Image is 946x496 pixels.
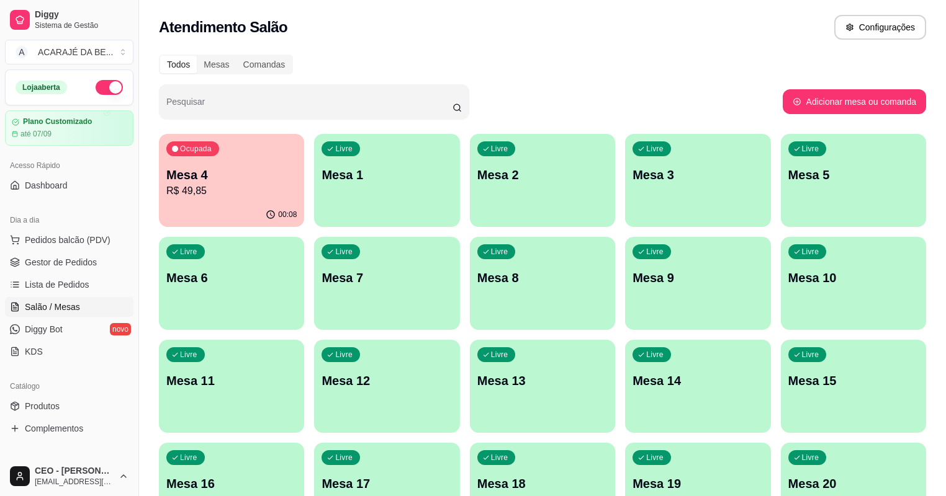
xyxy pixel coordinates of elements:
[470,340,615,433] button: LivreMesa 13
[314,237,459,330] button: LivreMesa 7
[314,340,459,433] button: LivreMesa 12
[788,475,919,492] p: Mesa 20
[470,134,615,227] button: LivreMesa 2
[802,144,819,154] p: Livre
[5,342,133,361] a: KDS
[335,144,353,154] p: Livre
[834,15,926,40] button: Configurações
[160,56,197,73] div: Todos
[491,453,508,463] p: Livre
[25,345,43,358] span: KDS
[335,350,353,360] p: Livre
[5,396,133,416] a: Produtos
[25,323,63,335] span: Diggy Bot
[646,144,664,154] p: Livre
[159,340,304,433] button: LivreMesa 11
[5,418,133,438] a: Complementos
[335,453,353,463] p: Livre
[180,144,212,154] p: Ocupada
[802,247,819,257] p: Livre
[25,278,89,291] span: Lista de Pedidos
[166,372,297,389] p: Mesa 11
[633,269,763,286] p: Mesa 9
[166,166,297,184] p: Mesa 4
[5,175,133,195] a: Dashboard
[166,269,297,286] p: Mesa 6
[788,166,919,184] p: Mesa 5
[625,340,770,433] button: LivreMesa 14
[470,237,615,330] button: LivreMesa 8
[166,100,453,113] input: Pesquisar
[96,80,123,95] button: Alterar Status
[783,89,926,114] button: Adicionar mesa ou comanda
[781,340,926,433] button: LivreMesa 15
[477,475,608,492] p: Mesa 18
[322,475,452,492] p: Mesa 17
[16,81,67,94] div: Loja aberta
[159,237,304,330] button: LivreMesa 6
[25,256,97,268] span: Gestor de Pedidos
[166,184,297,198] p: R$ 49,85
[633,372,763,389] p: Mesa 14
[5,319,133,339] a: Diggy Botnovo
[180,350,197,360] p: Livre
[25,400,60,412] span: Produtos
[166,475,297,492] p: Mesa 16
[477,269,608,286] p: Mesa 8
[197,56,236,73] div: Mesas
[5,110,133,146] a: Plano Customizadoaté 07/09
[633,475,763,492] p: Mesa 19
[5,5,133,35] a: DiggySistema de Gestão
[646,453,664,463] p: Livre
[159,17,287,37] h2: Atendimento Salão
[335,247,353,257] p: Livre
[314,134,459,227] button: LivreMesa 1
[20,129,52,139] article: até 07/09
[5,210,133,230] div: Dia a dia
[35,466,114,477] span: CEO - [PERSON_NAME]
[23,117,92,126] article: Plano Customizado
[781,134,926,227] button: LivreMesa 5
[5,156,133,175] div: Acesso Rápido
[16,46,28,58] span: A
[25,179,68,192] span: Dashboard
[236,56,292,73] div: Comandas
[38,46,113,58] div: ACARAJÉ DA BE ...
[625,237,770,330] button: LivreMesa 9
[5,40,133,64] button: Select a team
[491,247,508,257] p: Livre
[35,477,114,487] span: [EMAIL_ADDRESS][DOMAIN_NAME]
[788,372,919,389] p: Mesa 15
[788,269,919,286] p: Mesa 10
[35,20,128,30] span: Sistema de Gestão
[5,275,133,294] a: Lista de Pedidos
[35,9,128,20] span: Diggy
[646,350,664,360] p: Livre
[491,144,508,154] p: Livre
[278,210,297,219] p: 00:08
[625,134,770,227] button: LivreMesa 3
[5,297,133,317] a: Salão / Mesas
[322,372,452,389] p: Mesa 12
[159,134,304,227] button: OcupadaMesa 4R$ 49,8500:08
[5,461,133,491] button: CEO - [PERSON_NAME][EMAIL_ADDRESS][DOMAIN_NAME]
[802,453,819,463] p: Livre
[477,166,608,184] p: Mesa 2
[180,247,197,257] p: Livre
[5,252,133,272] a: Gestor de Pedidos
[180,453,197,463] p: Livre
[5,376,133,396] div: Catálogo
[633,166,763,184] p: Mesa 3
[5,230,133,250] button: Pedidos balcão (PDV)
[322,166,452,184] p: Mesa 1
[781,237,926,330] button: LivreMesa 10
[25,234,110,246] span: Pedidos balcão (PDV)
[802,350,819,360] p: Livre
[25,422,83,435] span: Complementos
[322,269,452,286] p: Mesa 7
[646,247,664,257] p: Livre
[477,372,608,389] p: Mesa 13
[491,350,508,360] p: Livre
[25,301,80,313] span: Salão / Mesas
